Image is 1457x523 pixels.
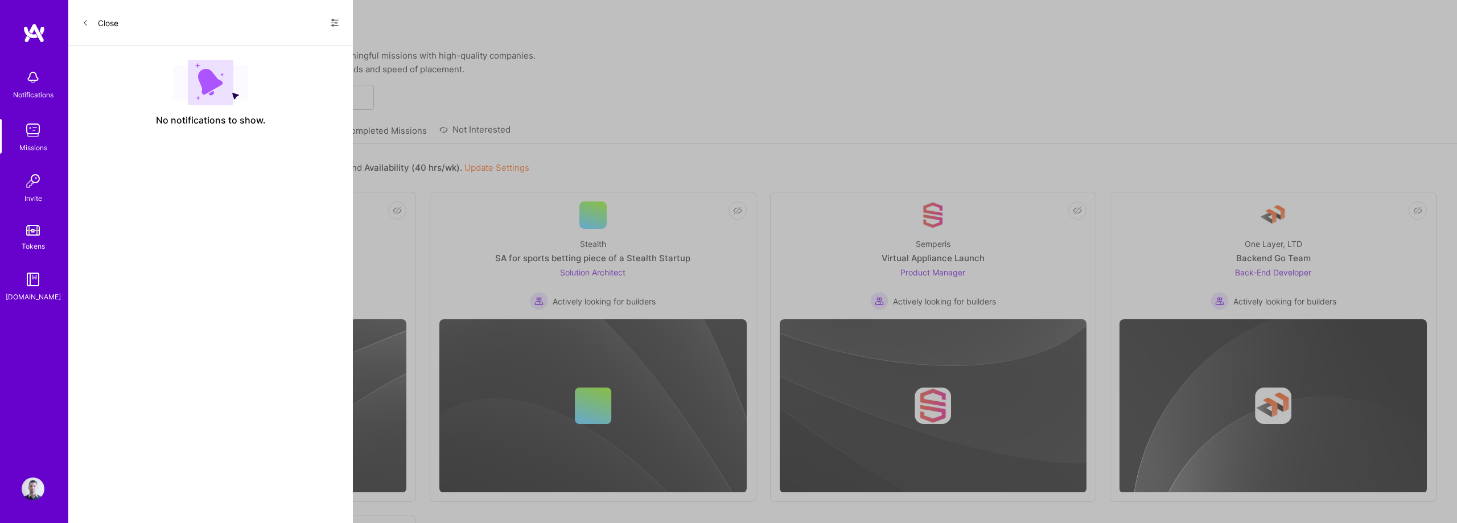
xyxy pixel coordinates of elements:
[23,23,46,43] img: logo
[24,192,42,204] div: Invite
[22,119,44,142] img: teamwork
[173,60,248,105] img: empty
[22,170,44,192] img: Invite
[22,477,44,500] img: User Avatar
[26,225,40,236] img: tokens
[19,477,47,500] a: User Avatar
[82,14,118,32] button: Close
[22,240,45,252] div: Tokens
[22,268,44,291] img: guide book
[6,291,61,303] div: [DOMAIN_NAME]
[19,142,47,154] div: Missions
[156,114,266,126] span: No notifications to show.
